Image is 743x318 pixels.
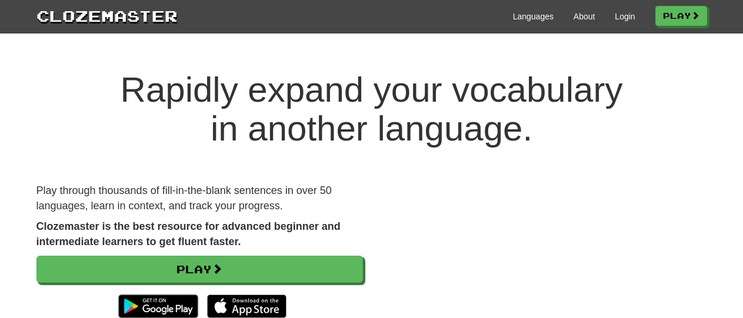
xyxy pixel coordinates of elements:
[574,11,595,22] a: About
[36,183,363,213] p: Play through thousands of fill-in-the-blank sentences in over 50 languages, learn in context, and...
[36,5,178,26] a: Clozemaster
[615,11,635,22] a: Login
[207,294,286,318] img: Download_on_the_App_Store_Badge_US-UK_135x40-25178aeef6eb6b83b96f5f2d004eda3bffbb37122de64afbaef7...
[36,256,363,283] a: Play
[655,6,707,26] a: Play
[513,11,554,22] a: Languages
[36,220,341,247] strong: Clozemaster is the best resource for advanced beginner and intermediate learners to get fluent fa...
